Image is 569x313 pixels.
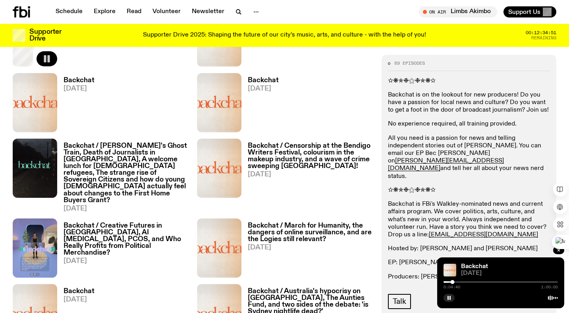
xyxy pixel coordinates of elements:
a: Backchat / [PERSON_NAME]'s Ghost Train, Death of Journalists in [GEOGRAPHIC_DATA], A welcome lunc... [57,143,187,212]
h3: Backchat / March for Humanity, the dangers of online surveillance, and are the Logies still relev... [248,222,372,243]
a: Backchat / Censorship at the Bendigo Writers Festival, colourism in the makeup industry, and a wa... [241,143,372,212]
p: ✫❋✯❉⚝❉✯❋✫ [388,77,550,85]
span: [DATE] [64,85,95,92]
span: 0:04:40 [444,285,460,289]
span: Remaining [531,36,556,40]
p: Backchat is on the lookout for new producers! Do you have a passion for local news and culture? D... [388,91,550,114]
p: Supporter Drive 2025: Shaping the future of our city’s music, arts, and culture - with the help o... [143,32,426,39]
span: [DATE] [248,171,372,178]
h3: Backchat / Creative Futures in [GEOGRAPHIC_DATA], AI [MEDICAL_DATA], PCOS, and Who Really Profits... [64,222,187,256]
span: Support Us [508,8,540,15]
span: [DATE] [64,258,187,265]
h3: Backchat [248,77,279,84]
h3: Backchat / [PERSON_NAME]'s Ghost Train, Death of Journalists in [GEOGRAPHIC_DATA], A welcome lunc... [64,143,187,204]
a: Newsletter [187,6,229,17]
a: Backchat [461,263,488,270]
a: Talk [388,294,411,309]
a: Read [122,6,146,17]
a: [PERSON_NAME][EMAIL_ADDRESS][DOMAIN_NAME] [388,158,504,172]
span: Talk [393,297,406,306]
p: No experience required, all training provided. [388,120,550,128]
span: 89 episodes [394,61,425,66]
h3: Supporter Drive [29,29,61,42]
span: [DATE] [64,296,95,303]
button: On AirLimbs Akimbo [419,6,497,17]
a: Explore [89,6,120,17]
p: All you need is a passion for news and telling independent stories out of [PERSON_NAME]. You can ... [388,135,550,180]
span: [DATE] [248,244,372,251]
span: [DATE] [64,205,187,212]
p: Hosted by: [PERSON_NAME] and [PERSON_NAME] [388,245,550,253]
a: Schedule [51,6,87,17]
a: Backchat / March for Humanity, the dangers of online surveillance, and are the Logies still relev... [241,222,372,278]
span: [DATE] [248,85,279,92]
p: ✫❋✯❉⚝❉✯❋✫ [388,187,550,194]
a: Backchat[DATE] [241,77,279,132]
a: [EMAIL_ADDRESS][DOMAIN_NAME] [429,232,538,238]
h3: Backchat [64,288,95,295]
a: Backchat[DATE] [57,77,95,132]
span: [DATE] [461,270,558,276]
h3: Backchat [64,77,95,84]
p: Producers: [PERSON_NAME], [PERSON_NAME], [PERSON_NAME], [PERSON_NAME], [PERSON_NAME], [PERSON_NAM... [388,273,550,303]
p: EP: [PERSON_NAME] [388,259,550,267]
a: Volunteer [148,6,185,17]
h3: Backchat / Censorship at the Bendigo Writers Festival, colourism in the makeup industry, and a wa... [248,143,372,170]
span: 1:00:00 [541,285,558,289]
a: Backchat / Creative Futures in [GEOGRAPHIC_DATA], AI [MEDICAL_DATA], PCOS, and Who Really Profits... [57,222,187,278]
button: Support Us [503,6,556,17]
span: 00:12:34:51 [526,31,556,35]
p: Backchat is FBi's Walkley-nominated news and current affairs program. We cover politics, arts, cu... [388,201,550,239]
